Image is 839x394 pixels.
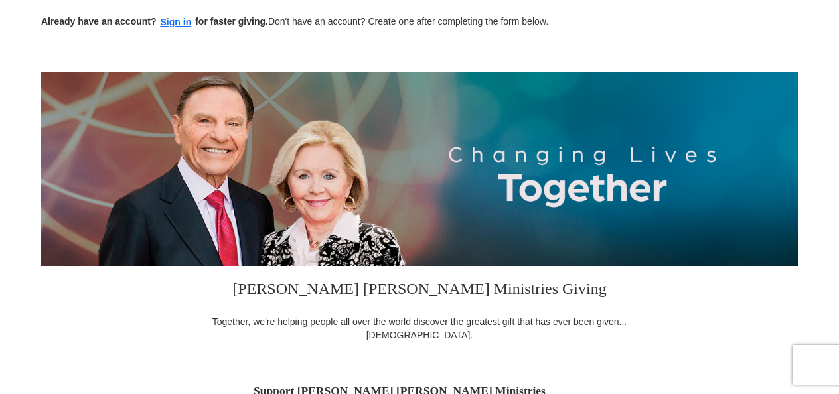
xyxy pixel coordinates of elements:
[204,315,635,342] div: Together, we're helping people all over the world discover the greatest gift that has ever been g...
[41,15,798,30] p: Don't have an account? Create one after completing the form below.
[204,266,635,315] h3: [PERSON_NAME] [PERSON_NAME] Ministries Giving
[41,16,268,27] strong: Already have an account? for faster giving.
[157,15,196,30] button: Sign in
